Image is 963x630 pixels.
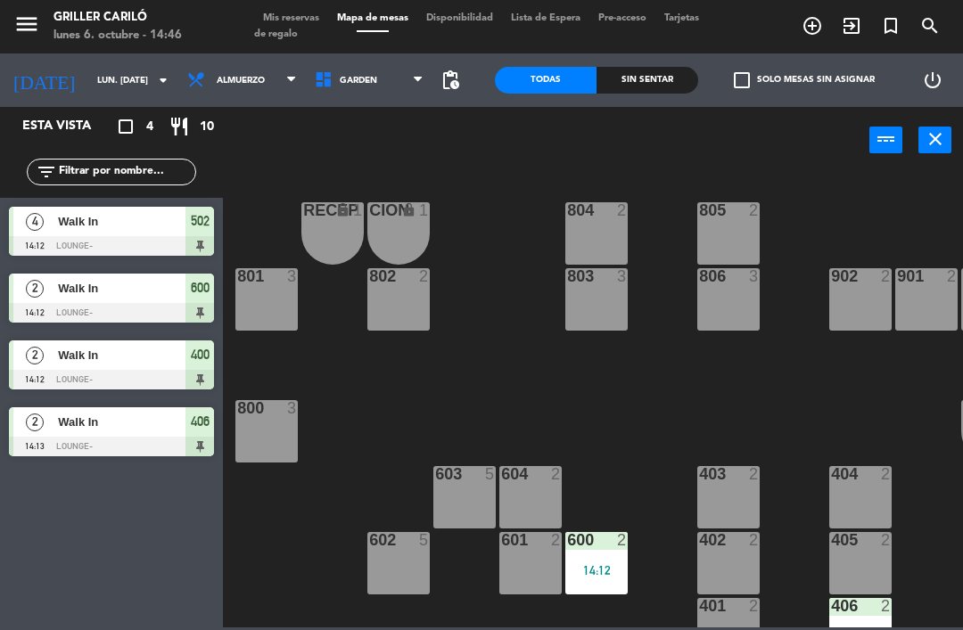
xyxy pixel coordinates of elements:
div: 2 [617,202,628,218]
div: 804 [567,202,568,218]
span: 600 [191,277,210,299]
div: 603 [435,466,436,482]
i: close [925,128,946,150]
input: Filtrar por nombre... [57,162,195,182]
div: Griller Cariló [53,9,182,27]
div: 2 [551,532,562,548]
div: 2 [881,466,892,482]
span: 406 [191,411,210,432]
div: 14:12 [565,564,628,577]
div: Todas [495,67,597,94]
div: RECEP [303,202,304,218]
div: 801 [237,268,238,284]
span: Walk In [58,212,185,231]
span: WALK IN [832,11,871,41]
i: filter_list [36,161,57,183]
span: 502 [191,210,210,232]
span: Mapa de mesas [328,13,417,23]
div: 5 [485,466,496,482]
i: restaurant [169,116,190,137]
i: power_settings_new [922,70,943,91]
span: RESERVAR MESA [793,11,832,41]
div: 405 [831,532,832,548]
div: 2 [749,532,760,548]
div: 2 [749,202,760,218]
div: 806 [699,268,700,284]
div: 2 [749,466,760,482]
span: Reserva especial [871,11,910,41]
i: search [919,15,941,37]
div: 805 [699,202,700,218]
div: 402 [699,532,700,548]
div: 601 [501,532,502,548]
div: 2 [881,598,892,614]
span: 2 [26,347,44,364]
i: menu [13,11,40,37]
div: 3 [749,268,760,284]
div: 403 [699,466,700,482]
i: turned_in_not [880,15,901,37]
i: arrow_drop_down [152,70,174,91]
label: Solo mesas sin asignar [734,72,875,88]
div: 1 [353,202,364,218]
span: Pre-acceso [589,13,655,23]
div: lunes 6. octubre - 14:46 [53,27,182,45]
div: 401 [699,598,700,614]
i: lock [335,202,350,217]
div: 3 [287,400,298,416]
span: Walk In [58,279,185,298]
div: 802 [369,268,370,284]
i: power_input [876,128,897,150]
span: 400 [191,344,210,365]
span: 2 [26,413,44,431]
span: Almuerzo [217,76,265,86]
div: 2 [881,532,892,548]
span: BUSCAR [910,11,950,41]
span: pending_actions [440,70,461,91]
span: GARDEN [340,76,377,86]
div: 902 [831,268,832,284]
button: close [918,127,951,153]
div: 901 [897,268,898,284]
div: 600 [567,532,568,548]
div: 406 [831,598,832,614]
span: Walk In [58,413,185,431]
div: 2 [947,268,958,284]
span: 4 [146,117,153,137]
button: menu [13,11,40,44]
span: Mis reservas [254,13,328,23]
div: 803 [567,268,568,284]
div: 2 [551,466,562,482]
div: 602 [369,532,370,548]
span: 10 [200,117,214,137]
div: 3 [617,268,628,284]
div: 5 [419,532,430,548]
div: 3 [287,268,298,284]
span: Lista de Espera [502,13,589,23]
div: Esta vista [9,116,128,137]
span: Disponibilidad [417,13,502,23]
div: 1 [419,202,430,218]
span: check_box_outline_blank [734,72,750,88]
div: 404 [831,466,832,482]
i: lock [401,202,416,217]
div: 2 [617,532,628,548]
span: 2 [26,280,44,298]
span: Walk In [58,346,185,364]
i: crop_square [115,116,136,137]
i: add_circle_outline [802,15,823,37]
div: 2 [749,598,760,614]
div: CION [369,202,370,218]
button: power_input [869,127,902,153]
div: Sin sentar [597,67,698,94]
span: 4 [26,213,44,231]
div: 800 [237,400,238,416]
div: 2 [881,268,892,284]
div: 2 [419,268,430,284]
div: 604 [501,466,502,482]
i: exit_to_app [841,15,862,37]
